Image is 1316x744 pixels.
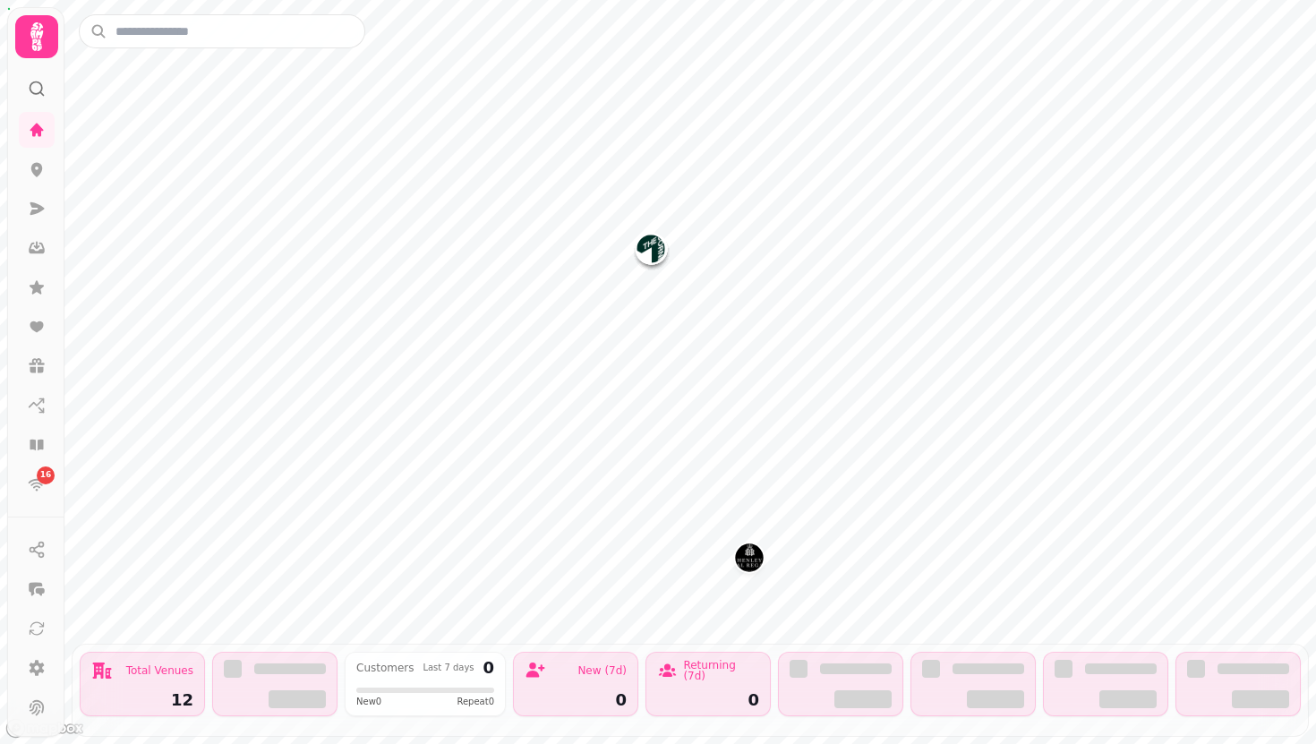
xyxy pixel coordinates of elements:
[577,665,627,676] div: New (7d)
[19,466,55,502] a: 16
[657,692,759,708] div: 0
[637,235,665,269] div: Map marker
[126,665,193,676] div: Total Venues
[356,695,381,708] span: New 0
[40,469,52,482] span: 16
[735,543,764,572] button: Henley Royal Regatta
[356,663,414,673] div: Customers
[525,692,627,708] div: 0
[637,235,665,263] button: WIW Prospects
[5,718,84,739] a: Mapbox logo
[423,663,474,672] div: Last 7 days
[91,692,193,708] div: 12
[483,660,494,676] div: 0
[457,695,494,708] span: Repeat 0
[735,543,764,577] div: Map marker
[683,660,759,681] div: Returning (7d)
